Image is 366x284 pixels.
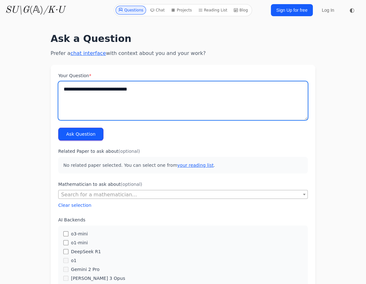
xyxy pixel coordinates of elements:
p: No related paper selected. You can select one from . [58,157,308,173]
label: o1-mini [71,240,88,246]
i: /K·U [43,5,65,15]
a: Log In [318,4,338,16]
i: SU\G [5,5,29,15]
p: Prefer a with context about you and your work? [51,50,315,57]
span: (optional) [121,182,142,187]
label: o3-mini [71,231,88,237]
button: Clear selection [58,202,91,208]
h1: Ask a Question [51,33,315,44]
a: Blog [231,6,250,15]
span: (optional) [118,149,140,154]
a: Questions [116,6,146,15]
a: Chat [147,6,167,15]
span: Search for a mathematician... [59,190,307,199]
button: Ask Question [58,128,103,140]
label: Gemini 2 Pro [71,266,100,273]
label: o1 [71,257,76,264]
label: Your Question [58,72,308,79]
label: AI Backends [58,217,308,223]
a: SU\G(𝔸)/K·U [5,4,65,16]
label: Mathematician to ask about [58,181,308,187]
label: [PERSON_NAME] 3 Opus [71,275,125,281]
a: your reading list [177,163,214,168]
label: Related Paper to ask about [58,148,308,154]
a: Projects [168,6,194,15]
label: DeepSeek R1 [71,248,101,255]
a: chat interface [70,50,106,56]
a: Sign Up for free [271,4,313,16]
span: Search for a mathematician... [61,192,137,198]
span: ◐ [349,7,355,13]
a: Reading List [196,6,230,15]
button: ◐ [346,4,358,17]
